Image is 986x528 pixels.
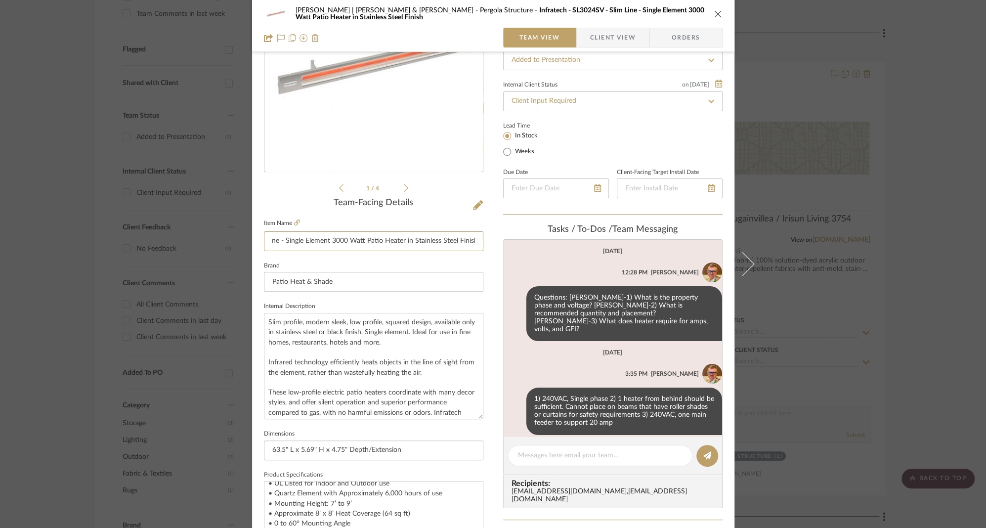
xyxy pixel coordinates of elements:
[617,178,723,198] input: Enter Install Date
[503,91,723,111] input: Type to Search…
[503,121,554,130] label: Lead Time
[503,224,723,235] div: team Messaging
[651,268,699,277] div: [PERSON_NAME]
[513,132,538,140] label: In Stock
[296,7,480,14] span: [PERSON_NAME] | [PERSON_NAME] & [PERSON_NAME]
[682,82,689,88] span: on
[296,7,704,21] span: Infratech - SL3024SV - Slim Line - Single Element 3000 Watt Patio Heater in Stainless Steel Finish
[503,178,609,198] input: Enter Due Date
[503,130,554,158] mat-radio-group: Select item type
[526,388,722,435] div: 1) 240VAC, Single phase 2) 1 heater from behind should be sufficient. Cannot place on beams that ...
[513,147,534,156] label: Weeks
[519,28,560,47] span: Team View
[366,185,371,191] span: 1
[590,28,636,47] span: Client View
[617,170,699,175] label: Client-Facing Target Install Date
[651,369,699,378] div: [PERSON_NAME]
[376,185,381,191] span: 4
[526,286,722,342] div: Questions: [PERSON_NAME]-1) What is the property phase and voltage? [PERSON_NAME]-2) What is reco...
[264,440,483,460] input: Enter the dimensions of this item
[702,364,722,384] img: 34762d51-f95a-4a0f-8d7f-e001e167ad26.jpeg
[480,7,539,14] span: Pergola Structure
[264,4,288,24] img: 9432868c-6d97-4739-b8ea-dffb130d52c1_48x40.jpg
[603,349,622,356] div: [DATE]
[503,83,557,88] div: Internal Client Status
[702,263,722,282] img: 34762d51-f95a-4a0f-8d7f-e001e167ad26.jpeg
[264,304,315,309] label: Internal Description
[622,268,647,277] div: 12:28 PM
[264,219,300,227] label: Item Name
[714,9,723,18] button: close
[661,28,711,47] span: Orders
[689,81,710,88] span: [DATE]
[311,34,319,42] img: Remove from project
[603,248,622,255] div: [DATE]
[512,488,718,504] div: [EMAIL_ADDRESS][DOMAIN_NAME] , [EMAIL_ADDRESS][DOMAIN_NAME]
[371,185,376,191] span: /
[264,264,280,268] label: Brand
[264,231,483,251] input: Enter Item Name
[503,170,528,175] label: Due Date
[264,473,323,478] label: Product Specifications
[512,479,718,488] span: Recipients:
[625,369,647,378] div: 3:35 PM
[264,272,483,292] input: Enter Brand
[264,432,295,437] label: Dimensions
[548,225,612,234] span: Tasks / To-Dos /
[264,198,483,209] div: Team-Facing Details
[503,50,723,70] input: Type to Search…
